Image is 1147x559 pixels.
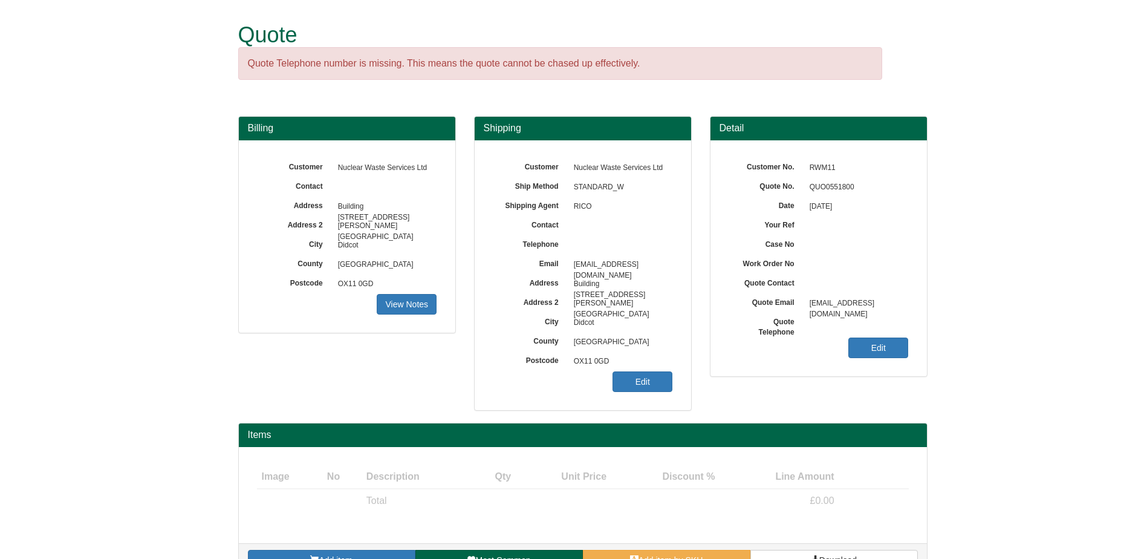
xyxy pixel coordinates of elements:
[493,333,568,347] label: County
[493,236,568,250] label: Telephone
[729,197,804,211] label: Date
[493,197,568,211] label: Shipping Agent
[516,465,611,489] th: Unit Price
[568,255,673,275] span: [EMAIL_ADDRESS][DOMAIN_NAME]
[238,23,882,47] h1: Quote
[804,294,909,313] span: [EMAIL_ADDRESS][DOMAIN_NAME]
[471,465,516,489] th: Qty
[720,465,839,489] th: Line Amount
[257,197,332,211] label: Address
[332,159,437,178] span: Nuclear Waste Services Ltd
[377,294,437,315] a: View Notes
[257,236,332,250] label: City
[362,465,471,489] th: Description
[248,430,918,440] h2: Items
[810,495,834,506] span: £0.00
[729,313,804,338] label: Quote Telephone
[568,352,673,371] span: OX11 0GD
[848,338,908,358] a: Edit
[238,47,882,80] div: Quote Telephone number is missing. This means the quote cannot be chased up effectively.
[729,294,804,308] label: Quote Email
[362,489,471,513] td: Total
[493,275,568,289] label: Address
[332,275,437,294] span: OX11 0GD
[612,371,672,392] a: Edit
[568,178,673,197] span: STANDARD_W
[729,275,804,289] label: Quote Contact
[322,465,362,489] th: No
[729,217,804,230] label: Your Ref
[257,178,332,192] label: Contact
[568,333,673,352] span: [GEOGRAPHIC_DATA]
[248,123,446,134] h3: Billing
[493,294,568,308] label: Address 2
[729,159,804,172] label: Customer No.
[332,255,437,275] span: [GEOGRAPHIC_DATA]
[720,123,918,134] h3: Detail
[257,217,332,230] label: Address 2
[729,255,804,269] label: Work Order No
[568,294,673,313] span: [PERSON_NAME][GEOGRAPHIC_DATA]
[332,197,437,217] span: Building [STREET_ADDRESS]
[332,217,437,236] span: [PERSON_NAME][GEOGRAPHIC_DATA]
[729,236,804,250] label: Case No
[257,465,322,489] th: Image
[568,197,673,217] span: RICO
[484,123,682,134] h3: Shipping
[729,178,804,192] label: Quote No.
[257,159,332,172] label: Customer
[257,255,332,269] label: County
[611,465,720,489] th: Discount %
[493,159,568,172] label: Customer
[493,178,568,192] label: Ship Method
[493,217,568,230] label: Contact
[804,178,909,197] span: QUO0551800
[257,275,332,289] label: Postcode
[568,159,673,178] span: Nuclear Waste Services Ltd
[493,313,568,327] label: City
[568,313,673,333] span: Didcot
[568,275,673,294] span: Building [STREET_ADDRESS]
[804,159,909,178] span: RWM11
[493,255,568,269] label: Email
[493,352,568,366] label: Postcode
[804,197,909,217] span: [DATE]
[332,236,437,255] span: Didcot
